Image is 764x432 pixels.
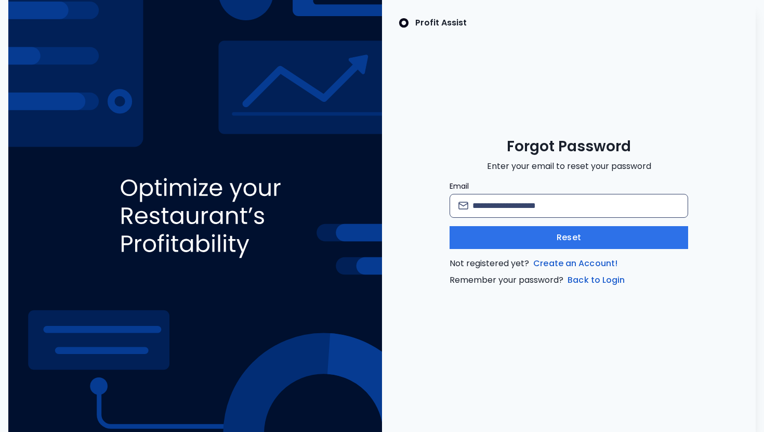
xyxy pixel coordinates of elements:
img: SpotOn Logo [399,17,409,29]
span: Reset [557,231,581,244]
a: Back to Login [565,274,627,286]
img: email [458,202,468,210]
span: Remember your password? [450,274,688,286]
p: Profit Assist [415,17,467,29]
span: Enter your email to reset your password [487,160,651,173]
span: Email [450,181,469,191]
span: Forgot Password [507,137,631,156]
button: Reset [450,226,688,249]
a: Create an Account! [531,257,620,270]
span: Not registered yet? [450,257,688,270]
